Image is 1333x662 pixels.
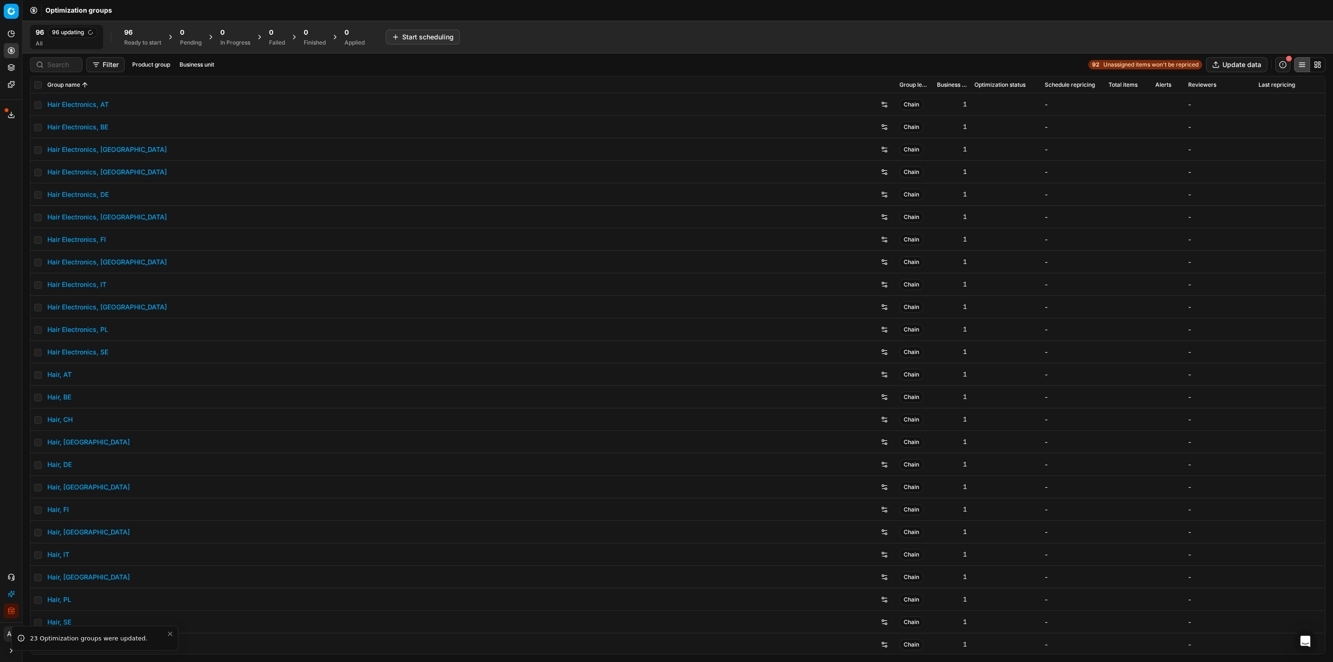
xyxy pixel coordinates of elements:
[937,527,967,537] div: 1
[937,280,967,289] div: 1
[47,302,167,312] a: Hair Electronics, [GEOGRAPHIC_DATA]
[1045,81,1095,89] span: Schedule repricing
[47,212,167,222] a: Hair Electronics, [GEOGRAPHIC_DATA]
[1041,588,1105,611] td: -
[45,6,112,15] span: Optimization groups
[1184,183,1255,206] td: -
[1041,476,1105,498] td: -
[1294,630,1317,653] div: Open Intercom Messenger
[899,527,923,538] span: Chain
[937,145,967,154] div: 1
[344,28,349,37] span: 0
[47,100,109,109] a: Hair Electronics, AT
[165,628,176,639] button: Close toast
[344,39,365,46] div: Applied
[937,81,967,89] span: Business unit
[899,324,923,335] span: Chain
[1041,611,1105,633] td: -
[1184,543,1255,566] td: -
[4,626,19,641] button: AB
[47,617,71,627] a: Hair, SE
[1041,228,1105,251] td: -
[1041,273,1105,296] td: -
[899,572,923,583] span: Chain
[47,550,69,559] a: Hair, IT
[899,211,923,223] span: Chain
[47,527,130,537] a: Hair, [GEOGRAPHIC_DATA]
[1184,453,1255,476] td: -
[1206,57,1267,72] button: Update data
[47,415,73,424] a: Hair, CH
[220,39,250,46] div: In Progress
[36,28,44,37] span: 96
[937,190,967,199] div: 1
[937,167,967,177] div: 1
[1155,81,1171,89] span: Alerts
[899,166,923,178] span: Chain
[86,57,125,72] button: Filter
[974,81,1026,89] span: Optimization status
[899,189,923,200] span: Chain
[1041,296,1105,318] td: -
[1184,521,1255,543] td: -
[1184,161,1255,183] td: -
[937,370,967,379] div: 1
[899,594,923,605] span: Chain
[1041,453,1105,476] td: -
[899,617,923,628] span: Chain
[899,144,923,155] span: Chain
[1184,318,1255,341] td: -
[1184,341,1255,363] td: -
[937,325,967,334] div: 1
[899,234,923,245] span: Chain
[30,634,166,643] div: 23 Optimization groups were updated.
[899,459,923,470] span: Chain
[47,505,69,514] a: Hair, FI
[937,505,967,514] div: 1
[47,167,167,177] a: Hair Electronics, [GEOGRAPHIC_DATA]
[899,414,923,425] span: Chain
[386,30,460,45] button: Start scheduling
[180,39,202,46] div: Pending
[47,190,109,199] a: Hair Electronics, DE
[47,325,108,334] a: Hair Electronics, PL
[1041,431,1105,453] td: -
[937,595,967,604] div: 1
[899,369,923,380] span: Chain
[47,370,72,379] a: Hair, AT
[1184,611,1255,633] td: -
[1258,81,1295,89] span: Last repricing
[124,28,133,37] span: 96
[128,59,174,70] button: Product group
[47,460,72,469] a: Hair, DE
[1041,498,1105,521] td: -
[1184,296,1255,318] td: -
[899,121,923,133] span: Chain
[899,481,923,493] span: Chain
[1184,498,1255,521] td: -
[269,39,285,46] div: Failed
[1184,206,1255,228] td: -
[304,28,308,37] span: 0
[1041,566,1105,588] td: -
[937,415,967,424] div: 1
[1184,566,1255,588] td: -
[80,80,90,90] button: Sorted by Group name ascending
[1184,476,1255,498] td: -
[1184,431,1255,453] td: -
[1184,363,1255,386] td: -
[47,572,130,582] a: Hair, [GEOGRAPHIC_DATA]
[1041,93,1105,116] td: -
[4,627,18,641] span: AB
[899,504,923,515] span: Chain
[36,40,97,47] div: All
[937,100,967,109] div: 1
[47,347,108,357] a: Hair Electronics, SE
[1188,81,1216,89] span: Reviewers
[1041,206,1105,228] td: -
[1184,138,1255,161] td: -
[937,437,967,447] div: 1
[899,436,923,448] span: Chain
[899,301,923,313] span: Chain
[47,595,71,604] a: Hair, PL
